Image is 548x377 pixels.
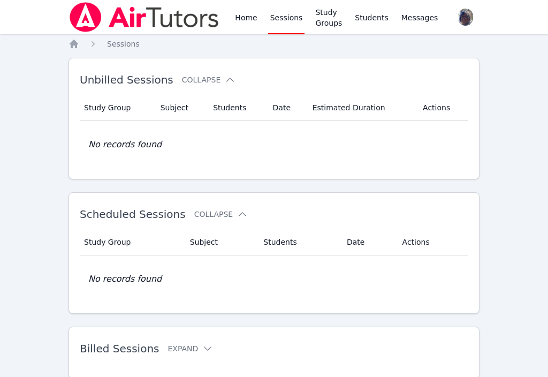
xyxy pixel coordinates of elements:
span: Sessions [107,40,140,48]
a: Sessions [107,39,140,49]
th: Date [267,95,306,121]
span: Scheduled Sessions [80,208,186,221]
img: Air Tutors [68,2,220,32]
th: Students [257,229,340,255]
th: Subject [154,95,207,121]
nav: Breadcrumb [68,39,479,49]
th: Date [340,229,396,255]
button: Expand [168,343,213,354]
button: Collapse [182,74,235,85]
th: Study Group [80,229,184,255]
th: Estimated Duration [306,95,416,121]
span: Billed Sessions [80,342,159,355]
td: No records found [80,121,468,168]
th: Study Group [80,95,154,121]
th: Subject [184,229,257,255]
td: No records found [80,255,468,303]
button: Collapse [194,209,248,220]
th: Students [207,95,266,121]
span: Messages [401,12,438,23]
th: Actions [396,229,468,255]
span: Unbilled Sessions [80,73,173,86]
th: Actions [416,95,468,121]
